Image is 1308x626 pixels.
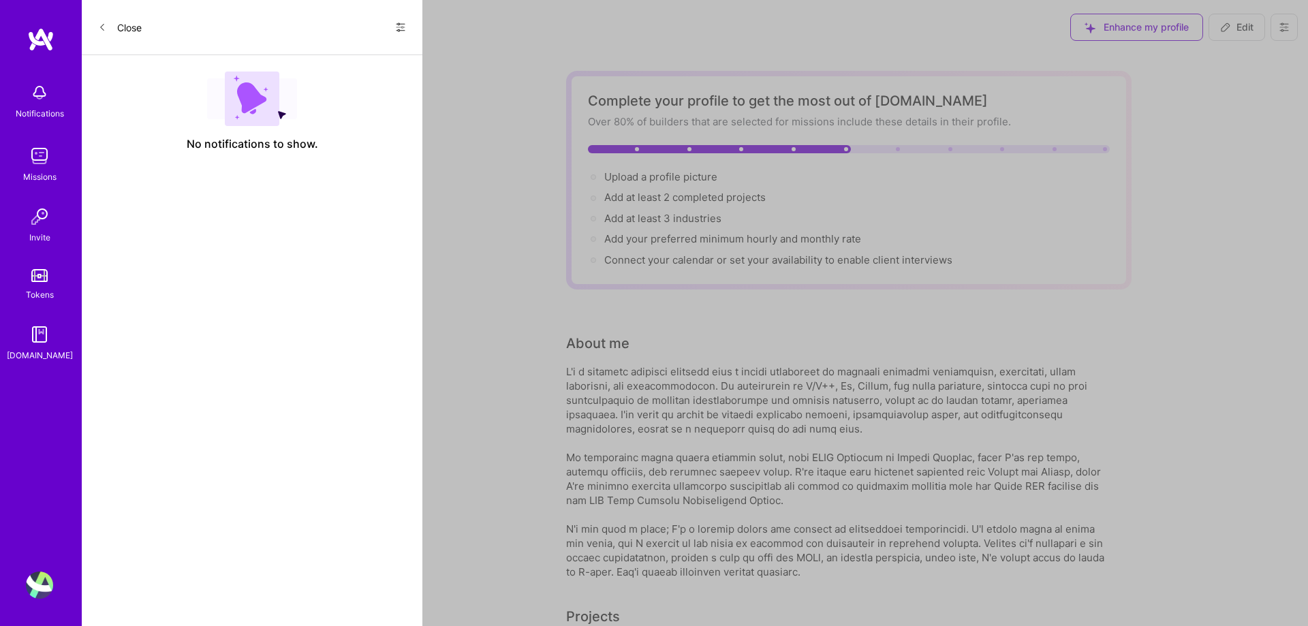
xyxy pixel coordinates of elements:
[26,572,53,599] img: User Avatar
[187,137,318,151] span: No notifications to show.
[27,27,54,52] img: logo
[29,230,50,245] div: Invite
[98,16,142,38] button: Close
[31,269,48,282] img: tokens
[23,170,57,184] div: Missions
[26,142,53,170] img: teamwork
[26,203,53,230] img: Invite
[7,348,73,362] div: [DOMAIN_NAME]
[26,287,54,302] div: Tokens
[207,72,297,126] img: empty
[26,321,53,348] img: guide book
